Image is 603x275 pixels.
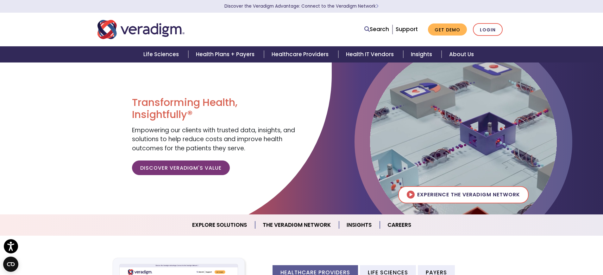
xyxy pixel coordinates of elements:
h1: Transforming Health, Insightfully® [132,96,297,121]
a: The Veradigm Network [255,217,339,233]
a: Careers [380,217,419,233]
a: Insights [403,46,442,62]
span: Empowering our clients with trusted data, insights, and solutions to help reduce costs and improv... [132,126,295,153]
a: Discover Veradigm's Value [132,160,230,175]
a: Discover the Veradigm Advantage: Connect to the Veradigm NetworkLearn More [224,3,379,9]
a: Health IT Vendors [338,46,403,62]
a: Support [396,25,418,33]
a: Explore Solutions [185,217,255,233]
a: Health Plans + Payers [188,46,264,62]
a: About Us [442,46,481,62]
span: Learn More [376,3,379,9]
a: Insights [339,217,380,233]
iframe: Drift Chat Widget [481,236,595,267]
img: Veradigm logo [97,19,185,40]
a: Get Demo [428,23,467,36]
a: Life Sciences [136,46,188,62]
a: Search [364,25,389,34]
a: Healthcare Providers [264,46,338,62]
a: Login [473,23,503,36]
button: Open CMP widget [3,257,18,272]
